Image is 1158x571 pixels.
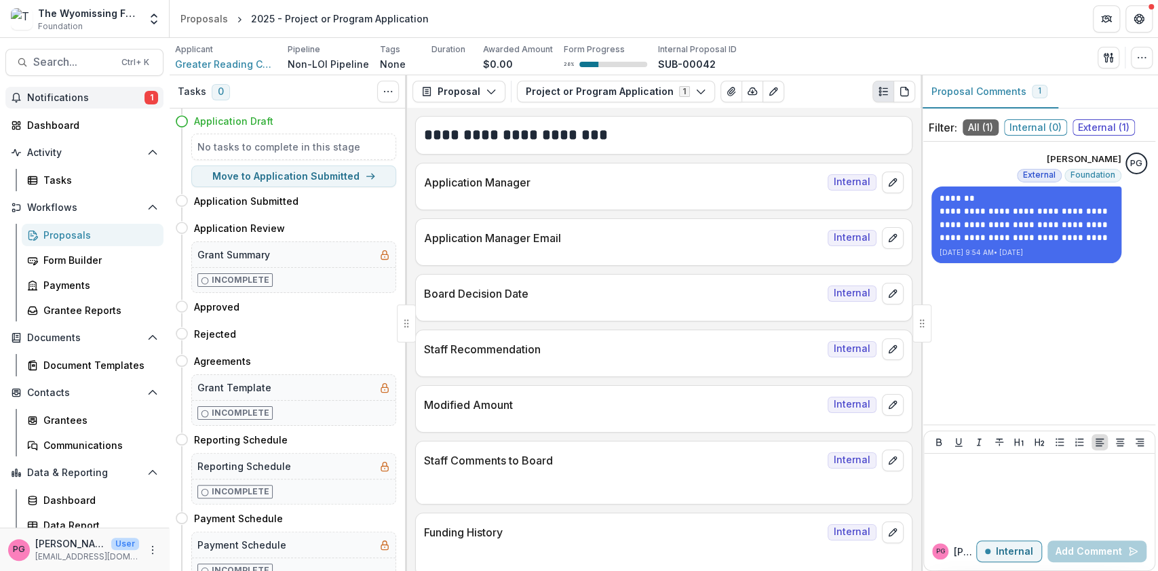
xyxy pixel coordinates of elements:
button: Italicize [971,434,987,450]
span: Internal [828,524,876,540]
span: All ( 1 ) [963,119,999,136]
button: Heading 2 [1031,434,1047,450]
p: Funding History [424,524,822,540]
span: Contacts [27,387,142,399]
button: Heading 1 [1011,434,1027,450]
button: Align Right [1132,434,1148,450]
button: More [144,542,161,558]
p: Incomplete [212,486,269,498]
p: SUB-00042 [658,57,716,71]
button: Open Activity [5,142,163,163]
h5: No tasks to complete in this stage [197,140,390,154]
a: Dashboard [5,114,163,136]
div: Document Templates [43,358,153,372]
div: Proposals [43,228,153,242]
button: Open entity switcher [144,5,163,33]
h5: Reporting Schedule [197,459,291,473]
span: 1 [1038,86,1041,96]
button: edit [882,283,904,304]
a: Proposals [175,9,233,28]
h5: Grant Template [197,380,271,395]
button: edit [882,521,904,543]
button: Get Help [1125,5,1153,33]
div: Data Report [43,518,153,532]
button: Toggle View Cancelled Tasks [377,81,399,102]
span: Internal [828,452,876,469]
h4: Agreements [194,354,251,368]
h4: Payment Schedule [194,511,283,526]
button: Underline [950,434,967,450]
p: Filter: [929,119,957,136]
p: [DATE] 9:54 AM • [DATE] [940,248,1113,258]
h3: Tasks [178,86,206,98]
p: [EMAIL_ADDRESS][DOMAIN_NAME] [35,551,139,563]
span: Data & Reporting [27,467,142,479]
a: Form Builder [22,249,163,271]
button: Bullet List [1051,434,1068,450]
div: Form Builder [43,253,153,267]
a: Tasks [22,169,163,191]
p: Duration [431,43,465,56]
span: External [1023,170,1056,180]
div: 2025 - Project or Program Application [251,12,429,26]
button: Add Comment [1047,540,1146,562]
span: Internal [828,174,876,191]
p: Tags [380,43,400,56]
button: Ordered List [1071,434,1087,450]
p: None [380,57,406,71]
h4: Reporting Schedule [194,433,288,447]
span: Foundation [1070,170,1115,180]
p: [PERSON_NAME] [35,536,106,551]
a: Greater Reading Chamber Alliance [175,57,277,71]
div: Pat Giles [936,548,945,555]
span: Activity [27,147,142,159]
button: edit [882,172,904,193]
p: Application Manager [424,174,822,191]
span: Documents [27,332,142,344]
button: Open Documents [5,327,163,349]
div: Pat Giles [1130,159,1142,168]
a: Grantees [22,409,163,431]
p: Board Decision Date [424,285,822,302]
span: Workflows [27,202,142,214]
button: Open Workflows [5,197,163,218]
span: Notifications [27,92,144,104]
span: Foundation [38,20,83,33]
a: Communications [22,434,163,456]
span: Search... [33,56,113,68]
p: $0.00 [483,57,513,71]
a: Proposals [22,224,163,246]
h5: Payment Schedule [197,538,286,552]
p: Non-LOI Pipeline [288,57,369,71]
div: Dashboard [27,118,153,132]
button: Plaintext view [872,81,894,102]
button: edit [882,450,904,471]
p: Internal [996,546,1033,557]
a: Grantee Reports [22,299,163,321]
span: 1 [144,91,158,104]
nav: breadcrumb [175,9,434,28]
h5: Grant Summary [197,248,270,262]
div: Ctrl + K [119,55,152,70]
p: Staff Recommendation [424,341,822,357]
button: Open Data & Reporting [5,462,163,484]
button: Project or Program Application1 [517,81,715,102]
button: edit [882,338,904,360]
button: PDF view [893,81,915,102]
button: edit [882,394,904,416]
button: Internal [976,540,1042,562]
button: Proposal [412,81,505,102]
p: Incomplete [212,274,269,286]
button: Align Left [1092,434,1108,450]
button: Open Contacts [5,382,163,403]
p: Pipeline [288,43,320,56]
p: Incomplete [212,407,269,419]
p: Awarded Amount [483,43,553,56]
a: Data Report [22,514,163,536]
div: Communications [43,438,153,452]
p: Internal Proposal ID [658,43,737,56]
p: Applicant [175,43,213,56]
button: Strike [991,434,1007,450]
a: Dashboard [22,489,163,511]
